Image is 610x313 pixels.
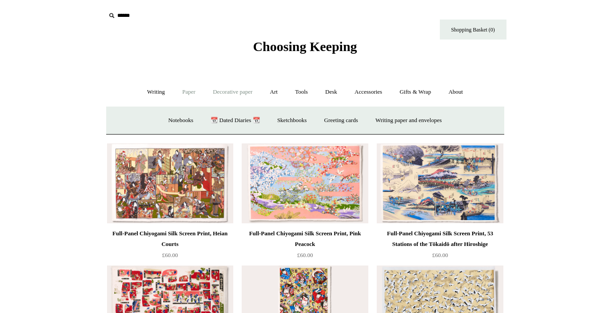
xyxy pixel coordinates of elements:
[139,80,173,104] a: Writing
[269,109,315,132] a: Sketchbooks
[377,228,503,265] a: Full-Panel Chiyogami Silk Screen Print, 53 Stations of the Tōkaidō after Hiroshige £60.00
[316,109,366,132] a: Greeting cards
[317,80,345,104] a: Desk
[432,252,448,258] span: £60.00
[347,80,390,104] a: Accessories
[297,252,313,258] span: £60.00
[205,80,260,104] a: Decorative paper
[367,109,450,132] a: Writing paper and envelopes
[162,252,178,258] span: £60.00
[377,143,503,223] a: Full-Panel Chiyogami Silk Screen Print, 53 Stations of the Tōkaidō after Hiroshige Full-Panel Chi...
[391,80,439,104] a: Gifts & Wrap
[377,143,503,223] img: Full-Panel Chiyogami Silk Screen Print, 53 Stations of the Tōkaidō after Hiroshige
[107,228,233,265] a: Full-Panel Chiyogami Silk Screen Print, Heian Courts £60.00
[244,228,366,250] div: Full-Panel Chiyogami Silk Screen Print, Pink Peacock
[253,39,357,54] span: Choosing Keeping
[242,228,368,265] a: Full-Panel Chiyogami Silk Screen Print, Pink Peacock £60.00
[242,143,368,223] img: Full-Panel Chiyogami Silk Screen Print, Pink Peacock
[379,228,501,250] div: Full-Panel Chiyogami Silk Screen Print, 53 Stations of the Tōkaidō after Hiroshige
[253,46,357,52] a: Choosing Keeping
[203,109,267,132] a: 📆 Dated Diaries 📆
[440,80,471,104] a: About
[107,143,233,223] img: Full-Panel Chiyogami Silk Screen Print, Heian Courts
[242,143,368,223] a: Full-Panel Chiyogami Silk Screen Print, Pink Peacock Full-Panel Chiyogami Silk Screen Print, Pink...
[109,228,231,250] div: Full-Panel Chiyogami Silk Screen Print, Heian Courts
[107,143,233,223] a: Full-Panel Chiyogami Silk Screen Print, Heian Courts Full-Panel Chiyogami Silk Screen Print, Heia...
[440,20,506,40] a: Shopping Basket (0)
[287,80,316,104] a: Tools
[160,109,201,132] a: Notebooks
[262,80,286,104] a: Art
[174,80,203,104] a: Paper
